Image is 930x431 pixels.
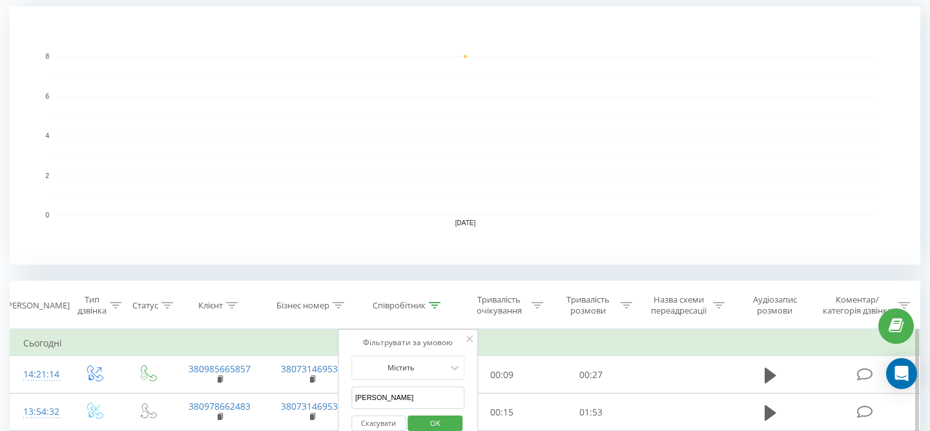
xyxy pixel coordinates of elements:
[77,294,107,316] div: Тип дзвінка
[45,93,49,100] text: 6
[739,294,810,316] div: Аудіозапис розмови
[647,294,710,316] div: Назва схеми переадресації
[546,356,635,394] td: 00:27
[351,386,465,409] input: Введіть значення
[455,219,476,226] text: [DATE]
[458,394,547,431] td: 00:15
[45,132,49,139] text: 4
[10,330,920,356] td: Сьогодні
[23,399,54,425] div: 13:54:32
[198,300,223,311] div: Клієнт
[558,294,617,316] div: Тривалість розмови
[276,300,329,311] div: Бізнес номер
[281,363,343,375] a: 380731469536
[45,172,49,179] text: 2
[23,362,54,387] div: 14:21:14
[45,53,49,60] text: 8
[5,300,70,311] div: [PERSON_NAME]
[458,356,547,394] td: 00:09
[820,294,895,316] div: Коментар/категорія дзвінка
[470,294,529,316] div: Тривалість очікування
[132,300,158,311] div: Статус
[373,300,426,311] div: Співробітник
[10,6,920,265] svg: A chart.
[281,400,343,412] a: 380731469536
[45,212,49,219] text: 0
[351,336,465,349] div: Фільтрувати за умовою
[189,363,251,375] a: 380985665857
[546,394,635,431] td: 01:53
[886,358,917,389] div: Open Intercom Messenger
[189,400,251,412] a: 380978662483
